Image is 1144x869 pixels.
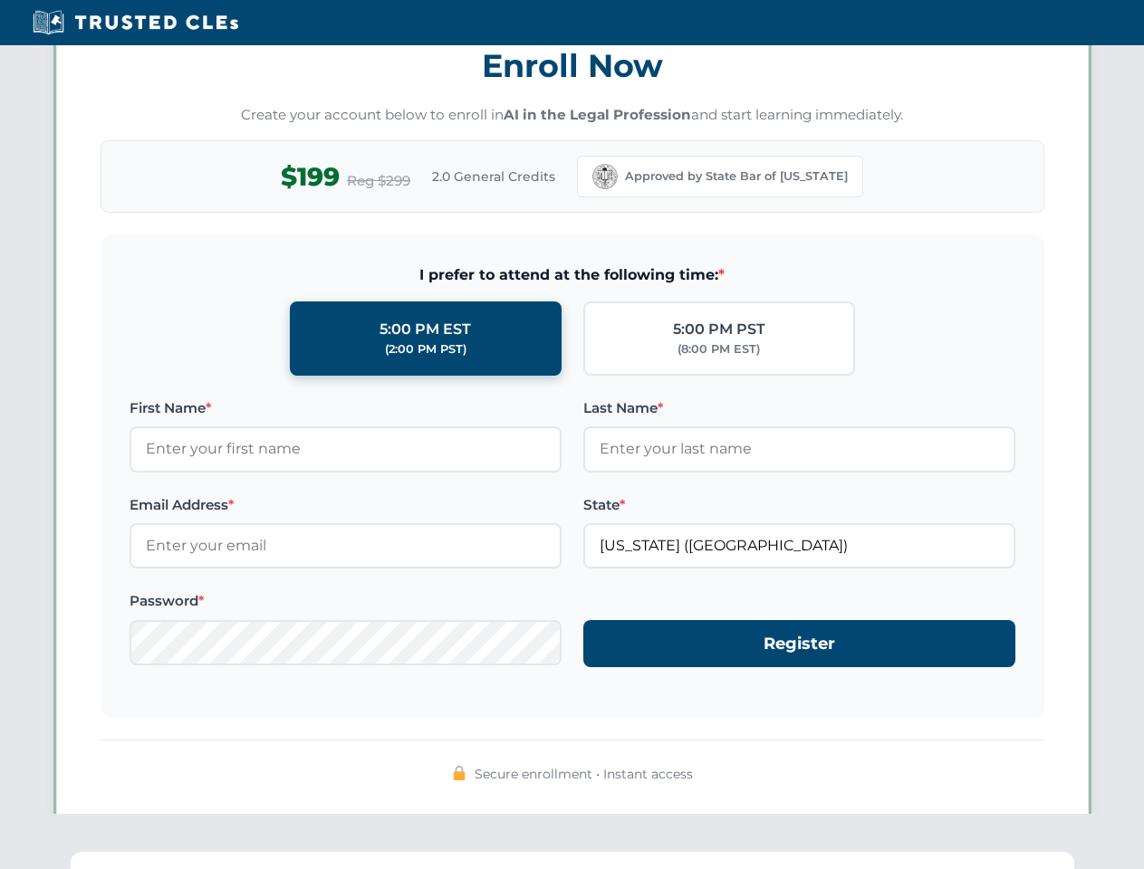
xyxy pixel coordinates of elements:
[130,426,562,472] input: Enter your first name
[678,340,760,358] div: (8:00 PM EST)
[130,590,562,612] label: Password
[583,494,1015,516] label: State
[583,523,1015,568] input: California (CA)
[592,164,618,189] img: California Bar
[27,9,244,36] img: Trusted CLEs
[281,157,340,197] span: $199
[504,106,691,123] strong: AI in the Legal Profession
[101,105,1044,126] p: Create your account below to enroll in and start learning immediately.
[452,766,466,780] img: 🔒
[130,494,562,516] label: Email Address
[625,167,848,186] span: Approved by State Bar of [US_STATE]
[130,523,562,568] input: Enter your email
[583,620,1015,668] button: Register
[130,397,562,419] label: First Name
[673,318,765,341] div: 5:00 PM PST
[583,397,1015,419] label: Last Name
[130,263,1015,287] span: I prefer to attend at the following time:
[475,764,693,784] span: Secure enrollment • Instant access
[380,318,471,341] div: 5:00 PM EST
[385,340,466,358] div: (2:00 PM PST)
[583,426,1015,472] input: Enter your last name
[432,167,555,186] span: 2.0 General Credits
[101,37,1044,94] h3: Enroll Now
[347,170,410,192] span: Reg $299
